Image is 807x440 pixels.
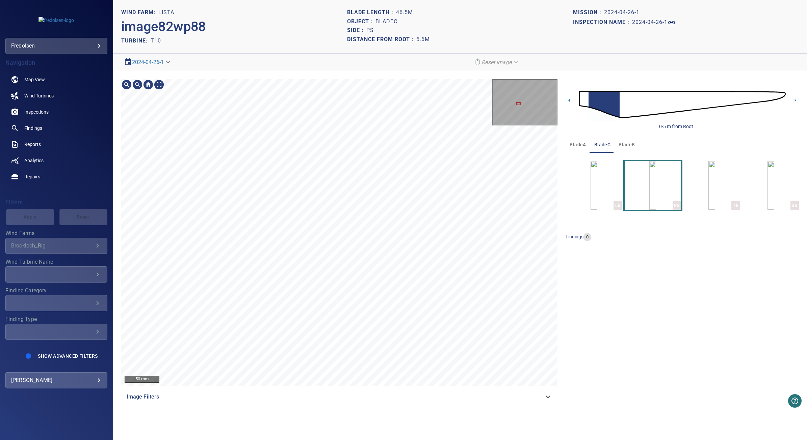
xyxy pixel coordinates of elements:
div: Go home [143,79,154,90]
span: Analytics [24,157,44,164]
span: Wind Turbines [24,92,54,99]
div: TE [731,201,740,210]
h1: WIND FARM: [121,9,158,16]
div: [PERSON_NAME] [11,375,102,386]
h1: 2024-04-26-1 [604,9,640,16]
div: fredolsen [5,38,107,54]
img: d [579,80,786,129]
h2: T10 [151,37,161,44]
h2: TURBINE: [121,37,151,44]
h1: 2024-04-26-1 [632,19,668,26]
h1: bladeC [375,19,397,25]
button: SS [743,161,799,210]
div: Reset Image [471,56,522,68]
a: SS [767,161,774,210]
span: bladeA [570,141,586,149]
label: Wind Farms [5,231,107,236]
a: repairs noActive [5,169,107,185]
a: LE [591,161,597,210]
h1: Object : [347,19,375,25]
span: Findings [24,125,42,131]
span: bladeB [619,141,635,149]
h1: Blade length : [347,9,396,16]
h1: Inspection name : [573,19,632,26]
div: Finding Type [5,324,107,340]
h1: PS [366,27,374,34]
a: TE [708,161,715,210]
h1: Side : [347,27,366,34]
div: LE [614,201,622,210]
div: PS [673,201,681,210]
button: Show Advanced Filters [34,351,102,361]
h4: Filters [5,199,107,206]
button: TE [684,161,740,210]
a: reports noActive [5,136,107,152]
div: Toggle full page [154,79,164,90]
a: inspections noActive [5,104,107,120]
div: Wind Farms [5,238,107,254]
a: findings noActive [5,120,107,136]
div: SS [790,201,799,210]
a: PS [649,161,656,210]
div: 0-5 m from Root [659,123,693,130]
div: fredolsen [11,40,102,51]
a: 2024-04-26-1 [132,59,164,65]
span: Map View [24,76,45,83]
h1: Distance from root : [347,36,416,43]
button: PS [625,161,681,210]
div: Zoom in [121,79,132,90]
h1: 46.5m [396,9,413,16]
div: Wind Turbine Name [5,266,107,283]
div: Zoom out [132,79,143,90]
h1: Lista [158,9,174,16]
div: 2024-04-26-1 [121,56,175,68]
label: Finding Category [5,288,107,293]
div: Finding Category [5,295,107,311]
h1: 5.6m [416,36,430,43]
span: 0 [583,234,591,240]
a: 2024-04-26-1 [632,19,676,27]
span: findings [566,234,583,239]
label: Wind Turbine Name [5,259,107,265]
a: windturbines noActive [5,88,107,104]
div: Brockloch_Rig [11,242,94,249]
a: analytics noActive [5,152,107,169]
h1: Mission : [573,9,604,16]
h4: Navigation [5,59,107,66]
label: Finding Type [5,317,107,322]
span: Reports [24,141,41,148]
h2: image82wp88 [121,19,206,35]
button: LE [566,161,622,210]
span: Image Filters [127,393,544,401]
span: Show Advanced Filters [38,353,98,359]
div: Image Filters [121,389,558,405]
a: map noActive [5,71,107,88]
em: Reset Image [481,59,512,65]
span: bladeC [594,141,610,149]
img: fredolsen-logo [38,17,74,24]
span: Repairs [24,173,40,180]
span: Inspections [24,109,49,115]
